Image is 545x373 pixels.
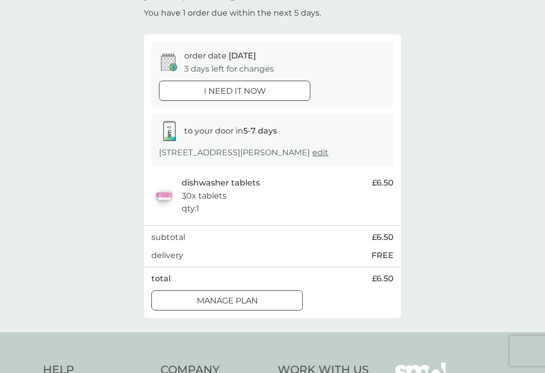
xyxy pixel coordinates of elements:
p: dishwasher tablets [182,176,260,190]
span: to your door in [184,126,277,136]
span: [DATE] [229,51,256,60]
p: subtotal [151,231,185,244]
p: Manage plan [197,294,258,307]
p: FREE [371,249,394,262]
p: [STREET_ADDRESS][PERSON_NAME] [159,146,329,159]
p: 3 days left for changes [184,63,274,76]
p: delivery [151,249,183,262]
p: i need it now [204,85,266,98]
strong: 5-7 days [243,126,277,136]
span: £6.50 [372,272,394,285]
p: qty : 1 [182,202,199,215]
button: Manage plan [151,290,303,310]
span: £6.50 [372,176,394,190]
button: i need it now [159,81,310,101]
p: 30x tablets [182,190,227,203]
span: £6.50 [372,231,394,244]
p: order date [184,49,256,63]
p: total [151,272,171,285]
a: edit [312,148,329,157]
p: You have 1 order due within the next 5 days. [144,7,321,20]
